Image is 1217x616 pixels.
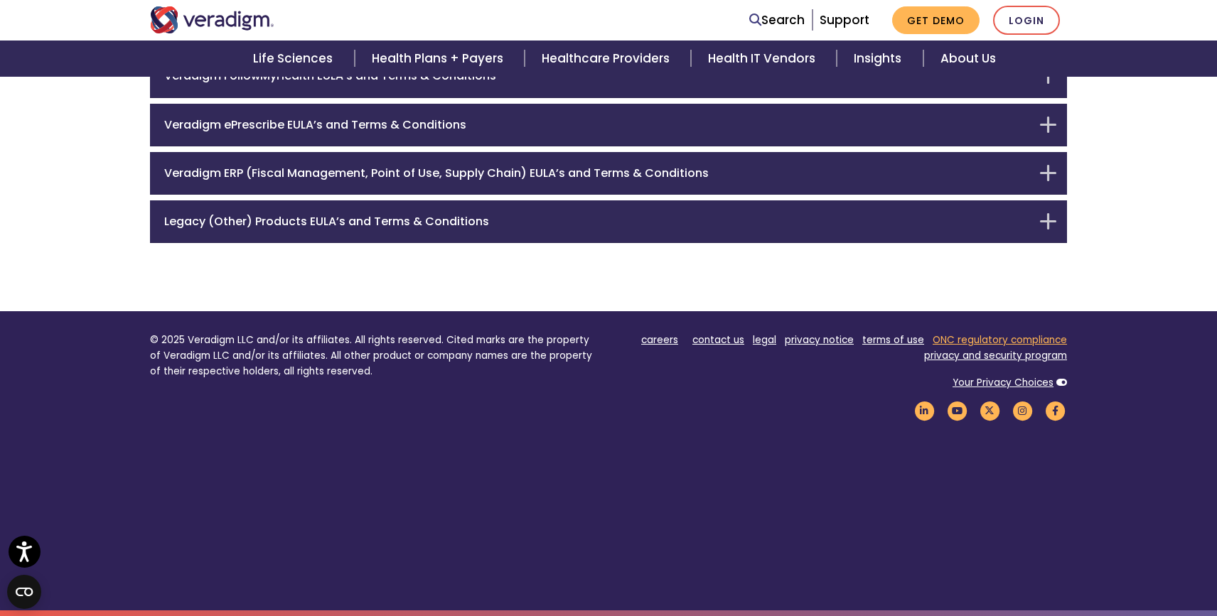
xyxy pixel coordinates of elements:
[1043,404,1067,418] a: Veradigm Facebook Link
[150,333,598,379] p: © 2025 Veradigm LLC and/or its affiliates. All rights reserved. Cited marks are the property of V...
[164,215,1031,228] h6: Legacy (Other) Products EULA’s and Terms & Conditions
[912,404,936,418] a: Veradigm LinkedIn Link
[691,40,837,77] a: Health IT Vendors
[923,40,1013,77] a: About Us
[820,11,869,28] a: Support
[944,528,1200,599] iframe: Drift Chat Widget
[977,404,1002,418] a: Veradigm Twitter Link
[164,118,1031,131] h6: Veradigm ePrescribe EULA’s and Terms & Conditions
[924,349,1067,362] a: privacy and security program
[753,333,776,347] a: legal
[150,6,274,33] img: Veradigm logo
[953,376,1054,389] a: Your Privacy Choices
[641,333,678,347] a: careers
[525,40,691,77] a: Healthcare Providers
[945,404,969,418] a: Veradigm YouTube Link
[933,333,1067,347] a: ONC regulatory compliance
[355,40,525,77] a: Health Plans + Payers
[837,40,923,77] a: Insights
[692,333,744,347] a: contact us
[892,6,980,34] a: Get Demo
[1010,404,1034,418] a: Veradigm Instagram Link
[236,40,354,77] a: Life Sciences
[749,11,805,30] a: Search
[164,69,1031,82] h6: Veradigm FollowMyHealth EULA’s and Terms & Conditions
[785,333,854,347] a: privacy notice
[993,6,1060,35] a: Login
[862,333,924,347] a: terms of use
[7,575,41,609] button: Open CMP widget
[164,166,1031,180] h6: Veradigm ERP (Fiscal Management, Point of Use, Supply Chain) EULA’s and Terms & Conditions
